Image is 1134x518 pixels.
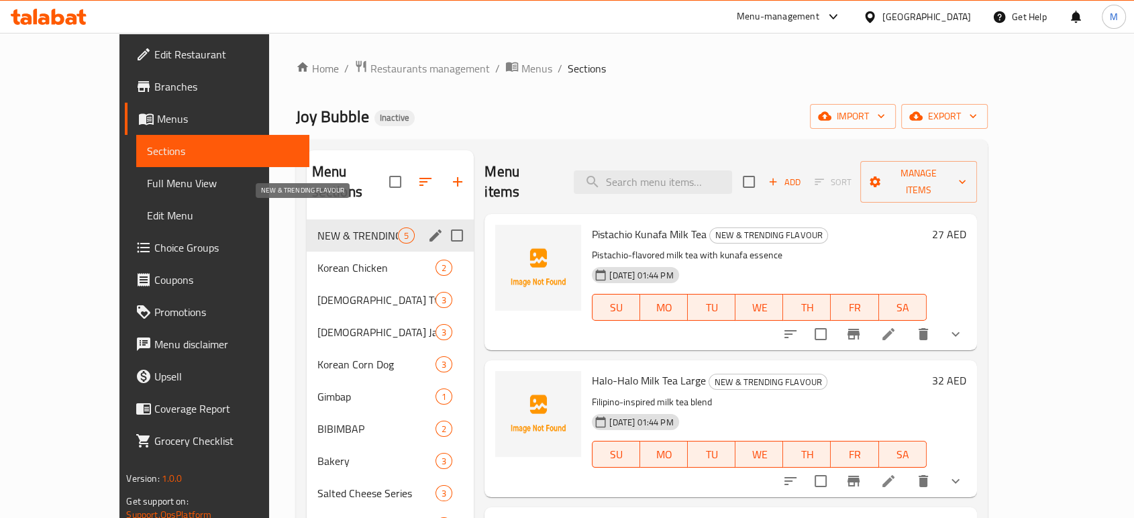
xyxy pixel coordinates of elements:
[435,292,452,308] div: items
[317,260,436,276] span: Korean Chicken
[880,473,896,489] a: Edit menu item
[125,393,309,425] a: Coverage Report
[125,38,309,70] a: Edit Restaurant
[147,143,298,159] span: Sections
[370,60,490,76] span: Restaurants management
[810,104,896,129] button: import
[710,227,827,243] span: NEW & TRENDING FLAVOUR
[807,320,835,348] span: Select to update
[495,225,581,311] img: Pistachio Kunafa Milk Tea
[880,326,896,342] a: Edit menu item
[436,326,452,339] span: 3
[409,166,442,198] span: Sort sections
[709,374,827,390] div: NEW & TRENDING FLAVOUR
[317,453,436,469] span: Bakery
[788,298,825,317] span: TH
[592,441,640,468] button: SU
[436,455,452,468] span: 3
[317,292,436,308] span: [DEMOGRAPHIC_DATA] Tteokbokki
[147,175,298,191] span: Full Menu View
[435,485,452,501] div: items
[598,298,635,317] span: SU
[374,112,415,123] span: Inactive
[154,272,298,288] span: Coupons
[837,318,870,350] button: Branch-specific-item
[317,356,436,372] span: Korean Corn Dog
[312,162,390,202] h2: Menu sections
[640,294,688,321] button: MO
[598,445,635,464] span: SU
[381,168,409,196] span: Select all sections
[317,227,399,244] span: NEW & TRENDING FLAVOUR
[317,389,436,405] span: Gimbap
[442,166,474,198] button: Add section
[604,269,678,282] span: [DATE] 01:44 PM
[737,9,819,25] div: Menu-management
[640,441,688,468] button: MO
[932,371,966,390] h6: 32 AED
[307,413,474,445] div: BIBIMBAP2
[436,262,452,274] span: 2
[484,162,557,202] h2: Menu items
[307,284,474,316] div: [DEMOGRAPHIC_DATA] Tteokbokki3
[125,328,309,360] a: Menu disclaimer
[126,470,159,487] span: Version:
[136,199,309,231] a: Edit Menu
[735,294,783,321] button: WE
[307,445,474,477] div: Bakery3
[354,60,490,77] a: Restaurants management
[296,60,339,76] a: Home
[741,445,778,464] span: WE
[879,294,927,321] button: SA
[125,70,309,103] a: Branches
[436,423,452,435] span: 2
[592,394,926,411] p: Filipino-inspired milk tea blend
[646,445,682,464] span: MO
[806,172,860,193] span: Select section first
[947,473,964,489] svg: Show Choices
[884,298,921,317] span: SA
[154,368,298,384] span: Upsell
[435,421,452,437] div: items
[317,421,436,437] span: BIBIMBAP
[766,174,803,190] span: Add
[860,161,977,203] button: Manage items
[435,324,452,340] div: items
[317,485,436,501] span: Salted Cheese Series
[709,227,828,244] div: NEW & TRENDING FLAVOUR
[1110,9,1118,24] span: M
[296,101,369,132] span: Joy Bubble
[763,172,806,193] span: Add item
[558,60,562,76] li: /
[882,9,971,24] div: [GEOGRAPHIC_DATA]
[831,294,878,321] button: FR
[871,165,966,199] span: Manage items
[574,170,732,194] input: search
[125,231,309,264] a: Choice Groups
[907,318,939,350] button: delete
[807,467,835,495] span: Select to update
[592,294,640,321] button: SU
[939,465,972,497] button: show more
[932,225,966,244] h6: 27 AED
[947,326,964,342] svg: Show Choices
[317,324,436,340] span: [DEMOGRAPHIC_DATA] Japchae
[495,371,581,457] img: Halo-Halo Milk Tea Large
[788,445,825,464] span: TH
[399,229,414,242] span: 5
[436,294,452,307] span: 3
[774,465,807,497] button: sort-choices
[435,389,452,405] div: items
[604,416,678,429] span: [DATE] 01:44 PM
[821,108,885,125] span: import
[879,441,927,468] button: SA
[939,318,972,350] button: show more
[154,46,298,62] span: Edit Restaurant
[307,477,474,509] div: Salted Cheese Series3
[154,304,298,320] span: Promotions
